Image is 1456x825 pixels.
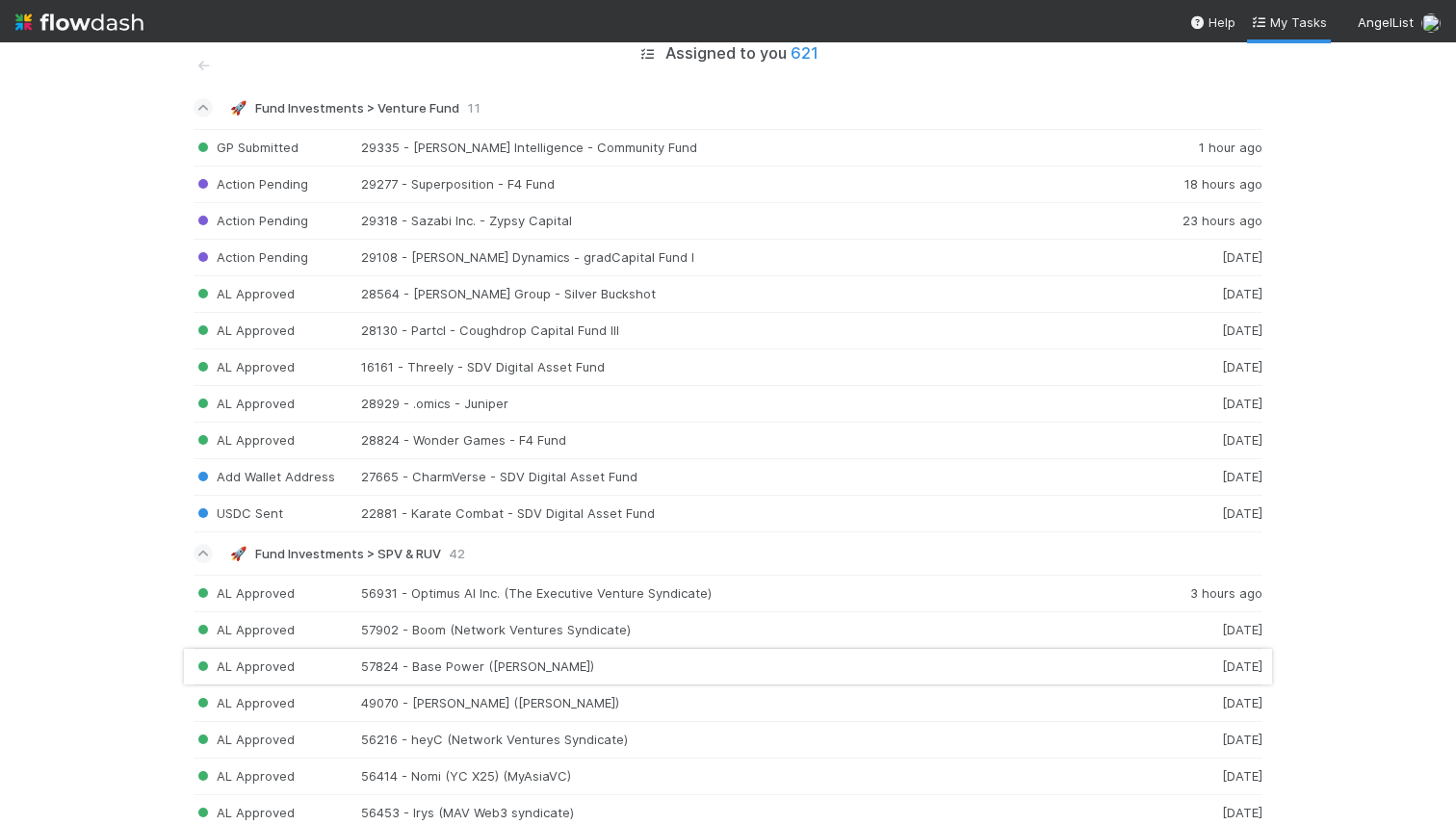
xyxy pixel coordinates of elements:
[361,805,1147,821] div: 56453 - Irys (MAV Web3 syndicate)
[361,249,1147,266] div: 29108 - [PERSON_NAME] Dynamics - gradCapital Fund I
[230,547,247,561] span: 🚀
[1358,14,1414,30] span: AngelList
[665,44,819,64] h5: Assigned to you
[194,432,295,448] span: AL Approved
[361,176,1147,193] div: 29277 - Superposition - F4 Fund
[361,585,1147,602] div: 56931 - Optimus AI Inc. (The Executive Venture Syndicate)
[1147,176,1262,193] div: 18 hours ago
[194,249,308,265] span: Action Pending
[1147,396,1262,412] div: [DATE]
[194,359,295,374] span: AL Approved
[1251,14,1327,30] span: My Tasks
[361,359,1147,375] div: 16161 - Threely - SDV Digital Asset Fund
[194,322,295,338] span: AL Approved
[361,469,1147,485] div: 27665 - CharmVerse - SDV Digital Asset Fund
[449,546,465,561] span: 42
[361,286,1147,302] div: 28564 - [PERSON_NAME] Group - Silver Buckshot
[1147,359,1262,375] div: [DATE]
[15,6,143,39] img: logo-inverted-e16ddd16eac7371096b0.svg
[361,695,1147,711] div: 49070 - [PERSON_NAME] ([PERSON_NAME])
[791,43,819,63] span: 621
[194,732,295,747] span: AL Approved
[1147,695,1262,711] div: [DATE]
[361,505,1147,522] div: 22881 - Karate Combat - SDV Digital Asset Fund
[1147,622,1262,638] div: [DATE]
[361,768,1147,785] div: 56414 - Nomi (YC X25) (MyAsiaVC)
[361,213,1147,229] div: 29318 - Sazabi Inc. - Zypsy Capital
[1147,322,1262,339] div: [DATE]
[1147,768,1262,785] div: [DATE]
[1421,13,1441,33] img: avatar_0a9e60f7-03da-485c-bb15-a40c44fcec20.png
[1147,286,1262,302] div: [DATE]
[194,286,295,301] span: AL Approved
[361,140,1147,156] div: 29335 - [PERSON_NAME] Intelligence - Community Fund
[1147,469,1262,485] div: [DATE]
[1251,13,1327,32] a: My Tasks
[361,396,1147,412] div: 28929 - .omics - Juniper
[194,140,299,155] span: GP Submitted
[194,176,308,192] span: Action Pending
[361,322,1147,339] div: 28130 - Partcl - Coughdrop Capital Fund III
[194,585,295,601] span: AL Approved
[194,805,295,820] span: AL Approved
[194,213,308,228] span: Action Pending
[194,622,295,637] span: AL Approved
[1147,249,1262,266] div: [DATE]
[1147,585,1262,602] div: 3 hours ago
[194,469,335,484] span: Add Wallet Address
[255,546,441,561] span: Fund Investments > SPV & RUV
[361,732,1147,748] div: 56216 - heyC (Network Ventures Syndicate)
[1147,213,1262,229] div: 23 hours ago
[194,768,295,784] span: AL Approved
[255,100,459,116] span: Fund Investments > Venture Fund
[1147,505,1262,522] div: [DATE]
[1147,140,1262,156] div: 1 hour ago
[1147,432,1262,449] div: [DATE]
[230,101,247,116] span: 🚀
[1147,805,1262,821] div: [DATE]
[467,100,481,116] span: 11
[194,396,295,411] span: AL Approved
[361,432,1147,449] div: 28824 - Wonder Games - F4 Fund
[1189,13,1235,32] div: Help
[1147,732,1262,748] div: [DATE]
[194,695,295,710] span: AL Approved
[361,622,1147,638] div: 57902 - Boom (Network Ventures Syndicate)
[194,505,283,521] span: USDC Sent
